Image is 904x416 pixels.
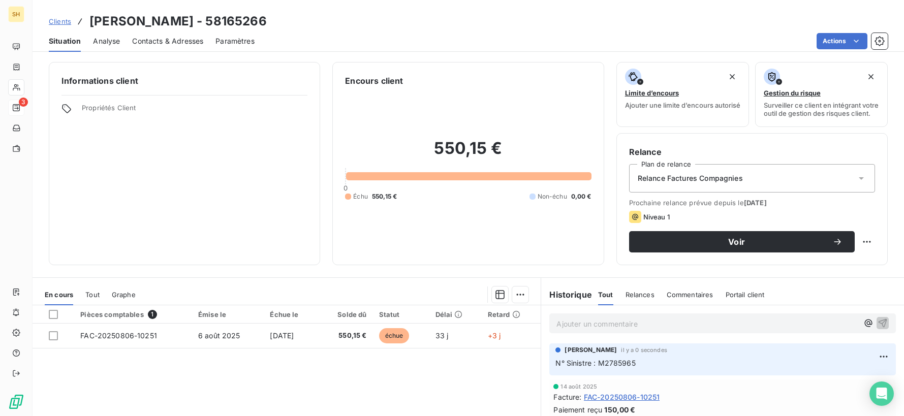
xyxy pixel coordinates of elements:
span: Portail client [726,291,765,299]
span: 1 [148,310,157,319]
span: Voir [641,238,832,246]
span: 0 [344,184,348,192]
span: 550,15 € [372,192,397,201]
button: Gestion du risqueSurveiller ce client en intégrant votre outil de gestion des risques client. [755,62,888,127]
button: Actions [817,33,867,49]
span: En cours [45,291,73,299]
div: Pièces comptables [80,310,186,319]
span: Contacts & Adresses [132,36,203,46]
span: Facture : [553,392,581,402]
span: [PERSON_NAME] [565,345,617,355]
span: Échu [353,192,368,201]
span: Ajouter une limite d’encours autorisé [625,101,740,109]
div: Solde dû [324,310,367,318]
span: 6 août 2025 [198,331,240,340]
span: Surveiller ce client en intégrant votre outil de gestion des risques client. [764,101,879,117]
span: Limite d’encours [625,89,679,97]
span: 150,00 € [604,404,635,415]
span: Clients [49,17,71,25]
span: Tout [598,291,613,299]
span: il y a 0 secondes [621,347,667,353]
h6: Relance [629,146,875,158]
span: Non-échu [538,192,567,201]
h6: Informations client [61,75,307,87]
span: Gestion du risque [764,89,821,97]
div: SH [8,6,24,22]
h6: Encours client [345,75,403,87]
span: Graphe [112,291,136,299]
span: +3 j [488,331,501,340]
span: [DATE] [270,331,294,340]
div: Open Intercom Messenger [869,381,894,406]
span: Relances [626,291,654,299]
span: 14 août 2025 [560,383,597,390]
span: Paiement reçu [553,404,602,415]
span: Analyse [93,36,120,46]
div: Émise le [198,310,258,318]
span: échue [379,328,410,343]
span: Prochaine relance prévue depuis le [629,199,875,207]
a: Clients [49,16,71,26]
button: Limite d’encoursAjouter une limite d’encours autorisé [616,62,749,127]
span: Propriétés Client [82,104,307,118]
button: Voir [629,231,855,252]
span: 0,00 € [571,192,591,201]
span: N° Sinistre : M2785965 [555,359,635,367]
div: Retard [488,310,535,318]
span: 3 [19,98,28,107]
img: Logo LeanPay [8,394,24,410]
div: Statut [379,310,423,318]
div: Délai [435,310,476,318]
span: Relance Factures Compagnies [638,173,743,183]
span: 550,15 € [324,331,367,341]
span: 33 j [435,331,449,340]
div: Échue le [270,310,311,318]
span: Commentaires [667,291,713,299]
span: FAC-20250806-10251 [80,331,157,340]
h3: [PERSON_NAME] - 58165266 [89,12,267,30]
span: Situation [49,36,81,46]
span: FAC-20250806-10251 [584,392,660,402]
span: Tout [85,291,100,299]
span: Paramètres [215,36,255,46]
h2: 550,15 € [345,138,591,169]
h6: Historique [541,289,592,301]
span: [DATE] [744,199,767,207]
span: Niveau 1 [643,213,670,221]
